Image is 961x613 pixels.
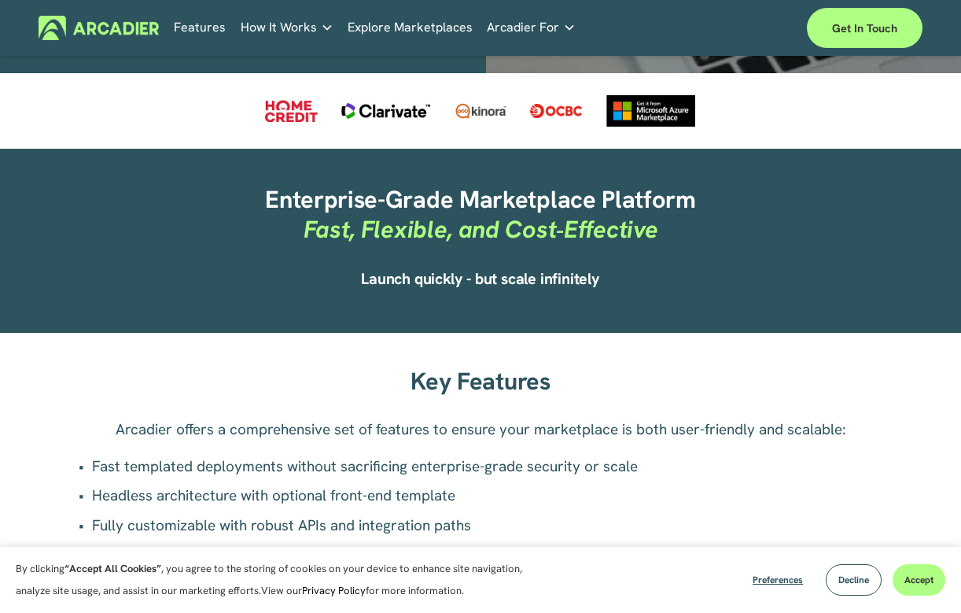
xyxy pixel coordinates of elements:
p: By clicking , you agree to the storing of cookies on your device to enhance site navigation, anal... [16,558,527,602]
strong: Enterprise-Grade Marketplace Platform [265,183,696,215]
span: How It Works [241,17,317,39]
iframe: Chat Widget [882,537,961,613]
span: Arcadier For [487,17,559,39]
a: Features [174,16,226,40]
a: folder dropdown [241,16,333,40]
a: folder dropdown [487,16,576,40]
p: Fast templated deployments without sacrificing enterprise-grade security or scale [92,456,884,478]
em: Fast, Flexible, and Cost‑Effective [304,213,658,245]
p: Supports B2B, B2C and P2P [92,544,884,566]
span: Preferences [753,574,803,586]
a: Privacy Policy [302,584,366,597]
a: Explore Marketplaces [348,16,473,40]
p: Fully customizable with robust APIs and integration paths [92,515,884,537]
img: Arcadier [39,16,159,40]
span: Decline [838,574,869,586]
strong: Launch quickly - but scale infinitely [361,268,600,289]
button: Preferences [741,564,815,596]
strong: “Accept All Cookies” [64,562,161,575]
p: Arcadier offers a comprehensive set of features to ensure your marketplace is both user-friendly ... [76,419,884,441]
strong: Key Features [411,365,550,397]
a: Get in touch [807,8,922,48]
button: Decline [826,564,882,596]
p: Headless architecture with optional front-end template [92,485,884,507]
